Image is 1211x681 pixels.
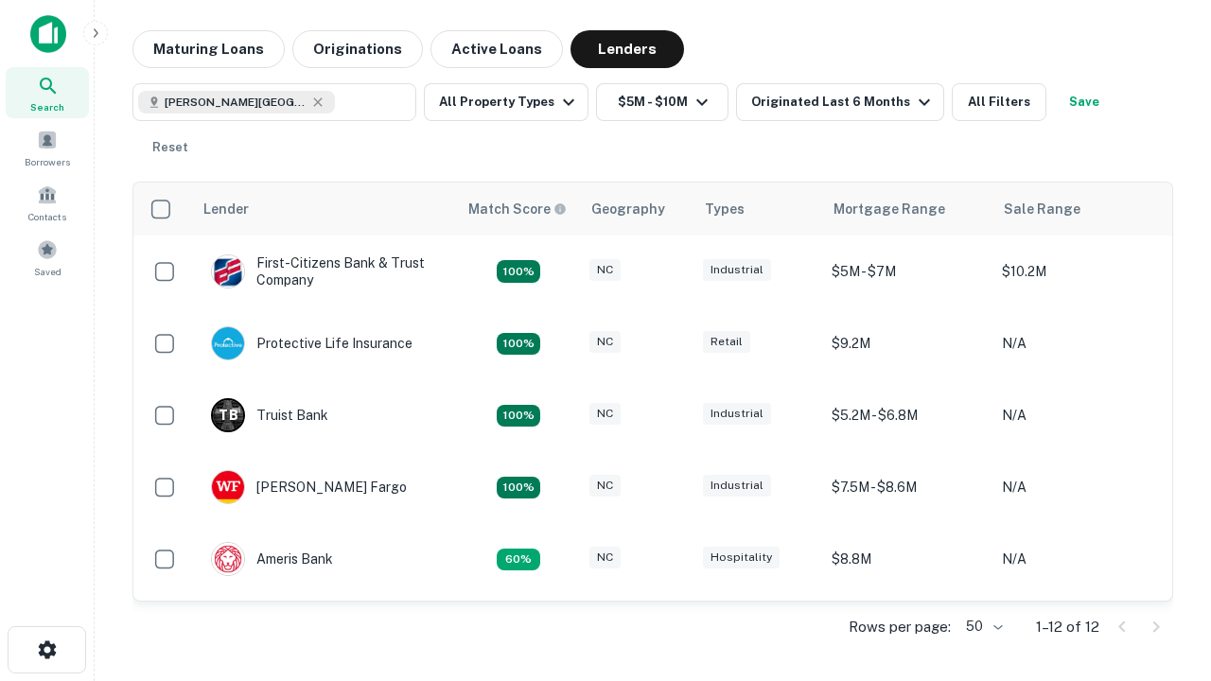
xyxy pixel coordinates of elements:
[580,183,693,236] th: Geography
[1036,616,1099,638] p: 1–12 of 12
[457,183,580,236] th: Capitalize uses an advanced AI algorithm to match your search with the best lender. The match sco...
[822,236,992,307] td: $5M - $7M
[30,15,66,53] img: capitalize-icon.png
[219,406,237,426] p: T B
[34,264,61,279] span: Saved
[589,403,621,425] div: NC
[703,475,771,497] div: Industrial
[992,451,1163,523] td: N/A
[212,255,244,288] img: picture
[30,99,64,114] span: Search
[468,199,563,219] h6: Match Score
[211,398,328,432] div: Truist Bank
[822,451,992,523] td: $7.5M - $8.6M
[1116,469,1211,560] iframe: Chat Widget
[28,209,66,224] span: Contacts
[497,405,540,428] div: Matching Properties: 3, hasApolloMatch: undefined
[165,94,307,111] span: [PERSON_NAME][GEOGRAPHIC_DATA], [GEOGRAPHIC_DATA]
[952,83,1046,121] button: All Filters
[958,613,1006,640] div: 50
[822,523,992,595] td: $8.8M
[1004,198,1080,220] div: Sale Range
[992,307,1163,379] td: N/A
[822,379,992,451] td: $5.2M - $6.8M
[992,236,1163,307] td: $10.2M
[703,403,771,425] div: Industrial
[140,129,201,166] button: Reset
[596,83,728,121] button: $5M - $10M
[703,547,780,568] div: Hospitality
[992,183,1163,236] th: Sale Range
[212,327,244,359] img: picture
[992,523,1163,595] td: N/A
[497,477,540,499] div: Matching Properties: 2, hasApolloMatch: undefined
[468,199,567,219] div: Capitalize uses an advanced AI algorithm to match your search with the best lender. The match sco...
[591,198,665,220] div: Geography
[6,122,89,173] a: Borrowers
[822,307,992,379] td: $9.2M
[705,198,745,220] div: Types
[211,470,407,504] div: [PERSON_NAME] Fargo
[192,183,457,236] th: Lender
[212,471,244,503] img: picture
[6,232,89,283] a: Saved
[589,475,621,497] div: NC
[497,333,540,356] div: Matching Properties: 2, hasApolloMatch: undefined
[132,30,285,68] button: Maturing Loans
[211,254,438,288] div: First-citizens Bank & Trust Company
[292,30,423,68] button: Originations
[589,547,621,568] div: NC
[497,260,540,283] div: Matching Properties: 2, hasApolloMatch: undefined
[430,30,563,68] button: Active Loans
[736,83,944,121] button: Originated Last 6 Months
[6,67,89,118] a: Search
[570,30,684,68] button: Lenders
[751,91,936,113] div: Originated Last 6 Months
[992,595,1163,667] td: N/A
[212,543,244,575] img: picture
[211,542,333,576] div: Ameris Bank
[211,326,412,360] div: Protective Life Insurance
[497,549,540,571] div: Matching Properties: 1, hasApolloMatch: undefined
[1054,83,1114,121] button: Save your search to get updates of matches that match your search criteria.
[703,259,771,281] div: Industrial
[25,154,70,169] span: Borrowers
[6,177,89,228] a: Contacts
[992,379,1163,451] td: N/A
[703,331,750,353] div: Retail
[834,198,945,220] div: Mortgage Range
[203,198,249,220] div: Lender
[589,259,621,281] div: NC
[849,616,951,638] p: Rows per page:
[822,595,992,667] td: $9.2M
[822,183,992,236] th: Mortgage Range
[589,331,621,353] div: NC
[693,183,822,236] th: Types
[424,83,588,121] button: All Property Types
